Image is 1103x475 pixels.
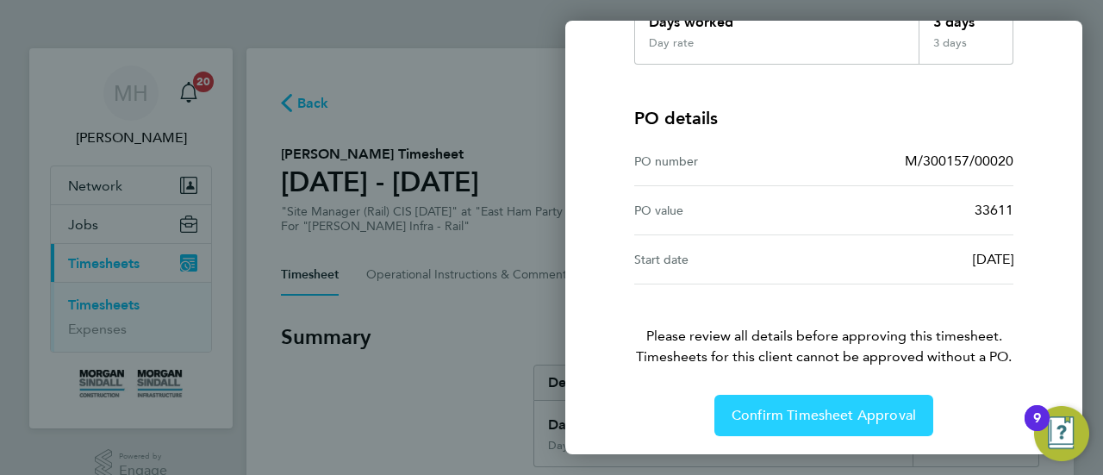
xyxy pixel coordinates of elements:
p: Please review all details before approving this timesheet. [614,284,1034,367]
div: 9 [1033,418,1041,441]
div: PO number [634,151,824,172]
div: Start date [634,249,824,270]
div: 33611 [824,200,1013,221]
button: Open Resource Center, 9 new notifications [1034,406,1089,461]
div: 3 days [919,36,1013,64]
h4: PO details [634,106,718,130]
span: Timesheets for this client cannot be approved without a PO. [614,347,1034,367]
span: M/300157/00020 [905,153,1013,169]
div: Day rate [649,36,694,50]
button: Confirm Timesheet Approval [714,395,933,436]
div: PO value [634,200,824,221]
div: [DATE] [824,249,1013,270]
span: Confirm Timesheet Approval [732,407,916,424]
